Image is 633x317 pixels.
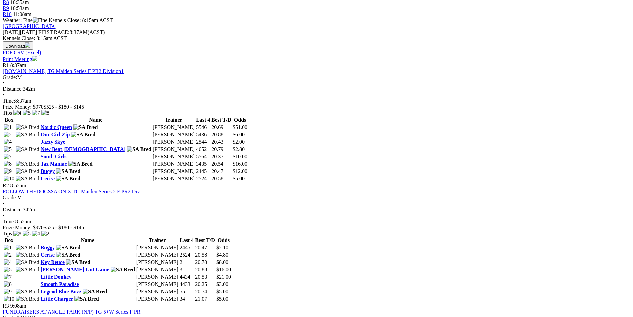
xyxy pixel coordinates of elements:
td: 20.25 [195,281,215,288]
img: 5 [4,146,12,152]
a: Jazzy Skye [41,139,65,145]
span: 10:53am [10,5,29,11]
td: 20.47 [211,168,232,175]
span: Kennels Close: 8:15am ACST [49,17,113,23]
a: [PERSON_NAME] Got Game [41,267,109,272]
img: SA Bred [56,252,80,258]
td: 2524 [196,175,210,182]
a: PDF [3,50,12,55]
img: SA Bred [16,124,39,130]
img: 2 [4,252,12,258]
img: 7 [4,154,12,160]
img: Fine [33,17,47,23]
span: FIRST RACE: [38,29,69,35]
th: Best T/D [211,117,232,123]
img: SA Bred [16,132,39,138]
img: 10 [4,176,14,182]
img: download.svg [25,42,30,48]
img: SA Bred [73,124,98,130]
a: R9 [3,5,9,11]
img: SA Bred [56,176,80,182]
td: 4652 [196,146,210,153]
a: FUNDRAISERS AT ANGLE PARK (N/P) TG 5+W Series F PR [3,309,140,315]
a: Cerise [41,252,55,258]
td: [PERSON_NAME] [152,175,195,182]
img: 7 [4,274,12,280]
span: $525 - $180 - $145 [44,225,84,230]
td: [PERSON_NAME] [152,124,195,131]
a: Buggy [41,245,55,250]
th: Name [40,237,135,244]
a: [GEOGRAPHIC_DATA] [3,23,57,29]
a: South Girls [41,154,67,159]
span: [DATE] [3,29,20,35]
td: 20.88 [195,266,215,273]
td: 5436 [196,131,210,138]
div: Kennels Close: 8:15am ACST [3,35,630,41]
td: [PERSON_NAME] [152,146,195,153]
span: $16.00 [233,161,247,167]
td: [PERSON_NAME] [136,252,179,258]
span: • [3,201,5,206]
a: Little Charger [41,296,73,302]
span: 9:08am [10,303,26,309]
a: [DOMAIN_NAME] TG Maiden Series F PR2 Division1 [3,68,124,74]
img: 9 [4,168,12,174]
td: 20.53 [195,274,215,280]
span: Weather: Fine [3,17,49,23]
div: 8:52am [3,219,630,225]
td: 20.54 [211,161,232,167]
span: Time: [3,98,15,104]
span: $21.00 [216,274,231,280]
td: 20.37 [211,153,232,160]
span: Box [5,238,14,243]
img: SA Bred [68,161,93,167]
a: Our Girl Zip [41,132,70,137]
span: $16.00 [216,267,231,272]
td: 5564 [196,153,210,160]
td: 20.43 [211,139,232,145]
td: 34 [179,296,194,302]
span: 8:37AM(ACST) [38,29,105,35]
a: Key Deuce [41,259,65,265]
img: 5 [4,267,12,273]
span: $5.00 [216,289,228,294]
a: New Beat [DEMOGRAPHIC_DATA] [41,146,126,152]
td: 2544 [196,139,210,145]
img: 2 [41,231,49,237]
span: Time: [3,219,15,224]
td: 20.79 [211,146,232,153]
span: Box [5,117,14,123]
div: M [3,74,630,80]
th: Best T/D [195,237,215,244]
img: SA Bred [16,259,39,265]
td: [PERSON_NAME] [152,161,195,167]
td: 2445 [196,168,210,175]
img: 8 [4,161,12,167]
img: SA Bred [16,289,39,295]
a: R10 [3,11,12,17]
span: $51.00 [233,124,247,130]
img: SA Bred [16,245,39,251]
img: 5 [23,110,31,116]
span: • [3,213,5,218]
a: Buggy [41,168,55,174]
img: 4 [4,139,12,145]
td: [PERSON_NAME] [136,259,179,266]
span: Grade: [3,74,17,80]
img: SA Bred [56,245,80,251]
div: 342m [3,86,630,92]
img: 5 [23,231,31,237]
td: [PERSON_NAME] [136,274,179,280]
th: Last 4 [196,117,210,123]
a: Taz Maniac [41,161,67,167]
img: SA Bred [66,259,90,265]
img: SA Bred [111,267,135,273]
th: Odds [232,117,248,123]
td: [PERSON_NAME] [152,139,195,145]
img: 10 [4,296,14,302]
th: Trainer [152,117,195,123]
span: Grade: [3,195,17,200]
th: Trainer [136,237,179,244]
span: $5.00 [233,176,245,181]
